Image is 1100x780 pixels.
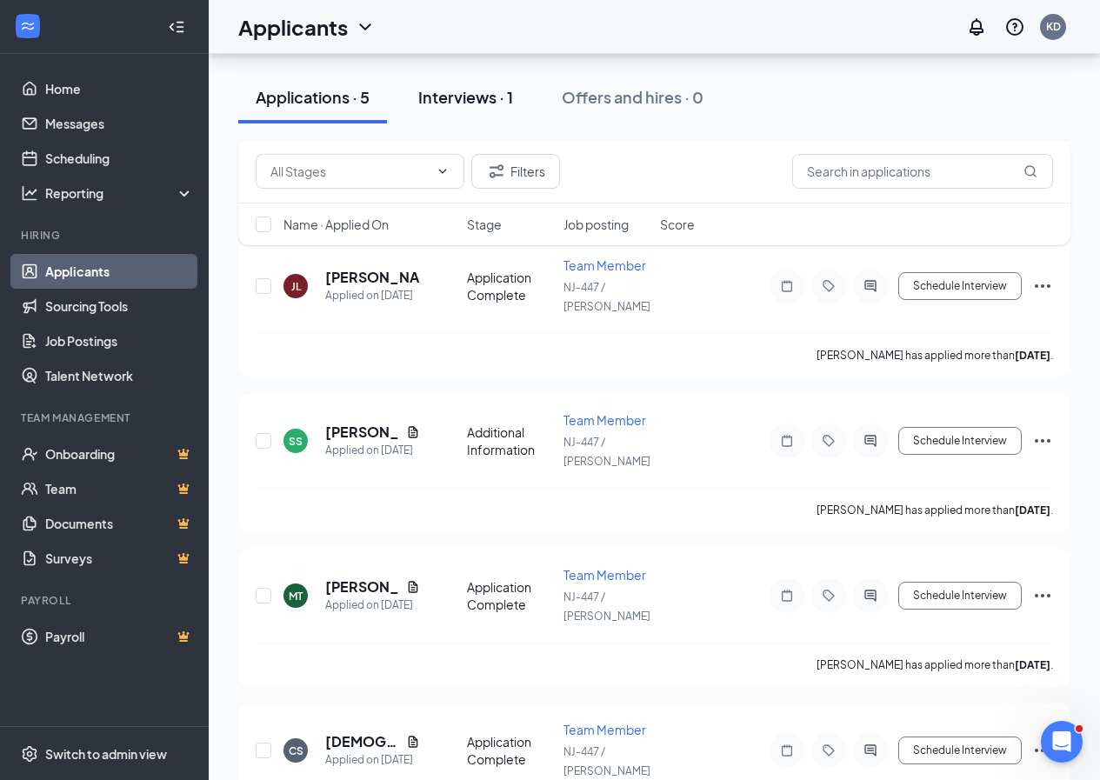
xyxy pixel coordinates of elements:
div: Applied on [DATE] [325,442,420,459]
a: Scheduling [45,141,194,176]
b: [DATE] [1015,658,1050,671]
div: SS [289,434,303,449]
svg: Filter [486,161,507,182]
div: Applied on [DATE] [325,597,420,614]
svg: Analysis [21,184,38,202]
svg: Note [777,743,797,757]
span: Team Member [563,257,646,273]
button: Schedule Interview [898,427,1022,455]
a: PayrollCrown [45,619,194,654]
a: Messages [45,106,194,141]
svg: Document [406,580,420,594]
button: Schedule Interview [898,272,1022,300]
div: Application Complete [467,578,553,613]
b: [DATE] [1015,503,1050,517]
svg: Tag [818,434,839,448]
div: Team Management [21,410,190,425]
div: CS [289,743,303,758]
div: Switch to admin view [45,745,167,763]
div: Application Complete [467,733,553,768]
a: Sourcing Tools [45,289,194,323]
b: [DATE] [1015,349,1050,362]
svg: Tag [818,279,839,293]
div: Applications · 5 [256,86,370,108]
a: SurveysCrown [45,541,194,576]
p: [PERSON_NAME] has applied more than . [817,657,1053,672]
svg: Note [777,434,797,448]
div: Application Complete [467,269,553,303]
svg: ActiveChat [860,743,881,757]
svg: ChevronDown [436,164,450,178]
svg: WorkstreamLogo [19,17,37,35]
span: Name · Applied On [283,216,389,233]
span: Team Member [563,567,646,583]
p: [PERSON_NAME] has applied more than . [817,503,1053,517]
svg: Note [777,589,797,603]
button: Schedule Interview [898,582,1022,610]
svg: Notifications [966,17,987,37]
a: TeamCrown [45,471,194,506]
h5: [PERSON_NAME] [325,577,399,597]
span: Team Member [563,722,646,737]
div: Interviews · 1 [418,86,513,108]
div: JL [291,279,301,294]
svg: Ellipses [1032,430,1053,451]
svg: Ellipses [1032,276,1053,297]
div: KD [1046,19,1061,34]
svg: MagnifyingGlass [1023,164,1037,178]
a: Talent Network [45,358,194,393]
button: Filter Filters [471,154,560,189]
svg: Tag [818,743,839,757]
button: Schedule Interview [898,737,1022,764]
div: Reporting [45,184,195,202]
div: Applied on [DATE] [325,287,420,304]
h5: [DEMOGRAPHIC_DATA][PERSON_NAME] [325,732,399,751]
a: OnboardingCrown [45,437,194,471]
svg: Ellipses [1032,585,1053,606]
svg: ChevronDown [355,17,376,37]
span: Job posting [563,216,629,233]
svg: Document [406,735,420,749]
svg: ActiveChat [860,279,881,293]
a: DocumentsCrown [45,506,194,541]
input: All Stages [270,162,429,181]
iframe: Intercom live chat [1041,721,1083,763]
div: Offers and hires · 0 [562,86,703,108]
span: NJ-447 / [PERSON_NAME] [563,590,650,623]
svg: Document [406,425,420,439]
span: NJ-447 / [PERSON_NAME] [563,281,650,313]
h5: [PERSON_NAME] [325,423,399,442]
svg: Ellipses [1032,740,1053,761]
div: Additional Information [467,423,553,458]
svg: Collapse [168,18,185,36]
svg: ActiveChat [860,589,881,603]
svg: Settings [21,745,38,763]
span: Stage [467,216,502,233]
span: NJ-447 / [PERSON_NAME] [563,745,650,777]
span: Score [660,216,695,233]
a: Home [45,71,194,106]
svg: Tag [818,589,839,603]
div: Hiring [21,228,190,243]
a: Job Postings [45,323,194,358]
span: Team Member [563,412,646,428]
h1: Applicants [238,12,348,42]
div: Applied on [DATE] [325,751,420,769]
a: Applicants [45,254,194,289]
h5: [PERSON_NAME] [325,268,420,287]
svg: Note [777,279,797,293]
span: NJ-447 / [PERSON_NAME] [563,436,650,468]
p: [PERSON_NAME] has applied more than . [817,348,1053,363]
div: Payroll [21,593,190,608]
svg: QuestionInfo [1004,17,1025,37]
svg: ActiveChat [860,434,881,448]
div: MT [289,589,303,603]
input: Search in applications [792,154,1053,189]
